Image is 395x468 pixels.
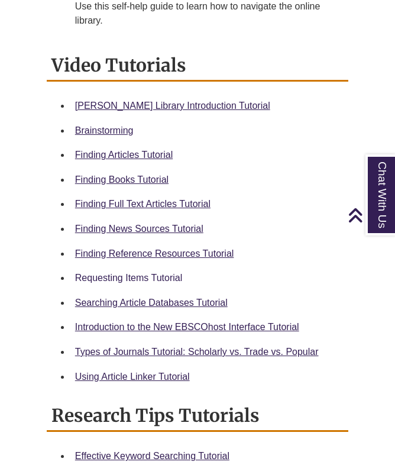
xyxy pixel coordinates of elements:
a: Introduction to the New EBSCOhost Interface Tutorial [75,322,299,332]
a: [PERSON_NAME] Library Introduction Tutorial [75,101,270,111]
h2: Research Tips Tutorials [47,401,348,432]
a: Back to Top [348,207,392,223]
a: Types of Journals Tutorial: Scholarly vs. Trade vs. Popular [75,347,319,357]
a: Brainstorming [75,125,134,135]
h2: Video Tutorials [47,50,348,82]
a: Finding Reference Resources Tutorial [75,248,234,259]
a: Finding News Sources Tutorial [75,224,203,234]
a: Finding Articles Tutorial [75,150,173,160]
a: Finding Books Tutorial [75,175,169,185]
a: Searching Article Databases Tutorial [75,298,228,308]
a: Finding Full Text Articles Tutorial [75,199,211,209]
a: Effective Keyword Searching Tutorial [75,451,229,461]
a: Requesting Items Tutorial [75,273,182,283]
a: Using Article Linker Tutorial [75,372,190,382]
